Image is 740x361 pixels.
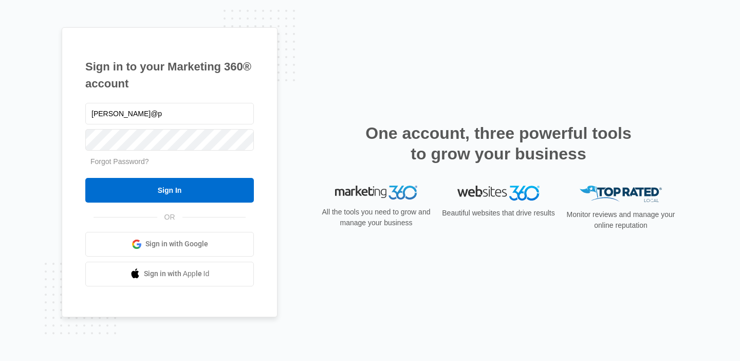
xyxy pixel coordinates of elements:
[563,209,678,231] p: Monitor reviews and manage your online reputation
[145,239,208,249] span: Sign in with Google
[335,186,417,200] img: Marketing 360
[85,262,254,286] a: Sign in with Apple Id
[85,58,254,92] h1: Sign in to your Marketing 360® account
[580,186,662,203] img: Top Rated Local
[319,207,434,228] p: All the tools you need to grow and manage your business
[362,123,635,164] h2: One account, three powerful tools to grow your business
[441,208,556,219] p: Beautiful websites that drive results
[144,268,210,279] span: Sign in with Apple Id
[457,186,540,201] img: Websites 360
[85,232,254,257] a: Sign in with Google
[157,212,182,223] span: OR
[90,157,149,166] a: Forgot Password?
[85,178,254,203] input: Sign In
[85,103,254,124] input: Email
